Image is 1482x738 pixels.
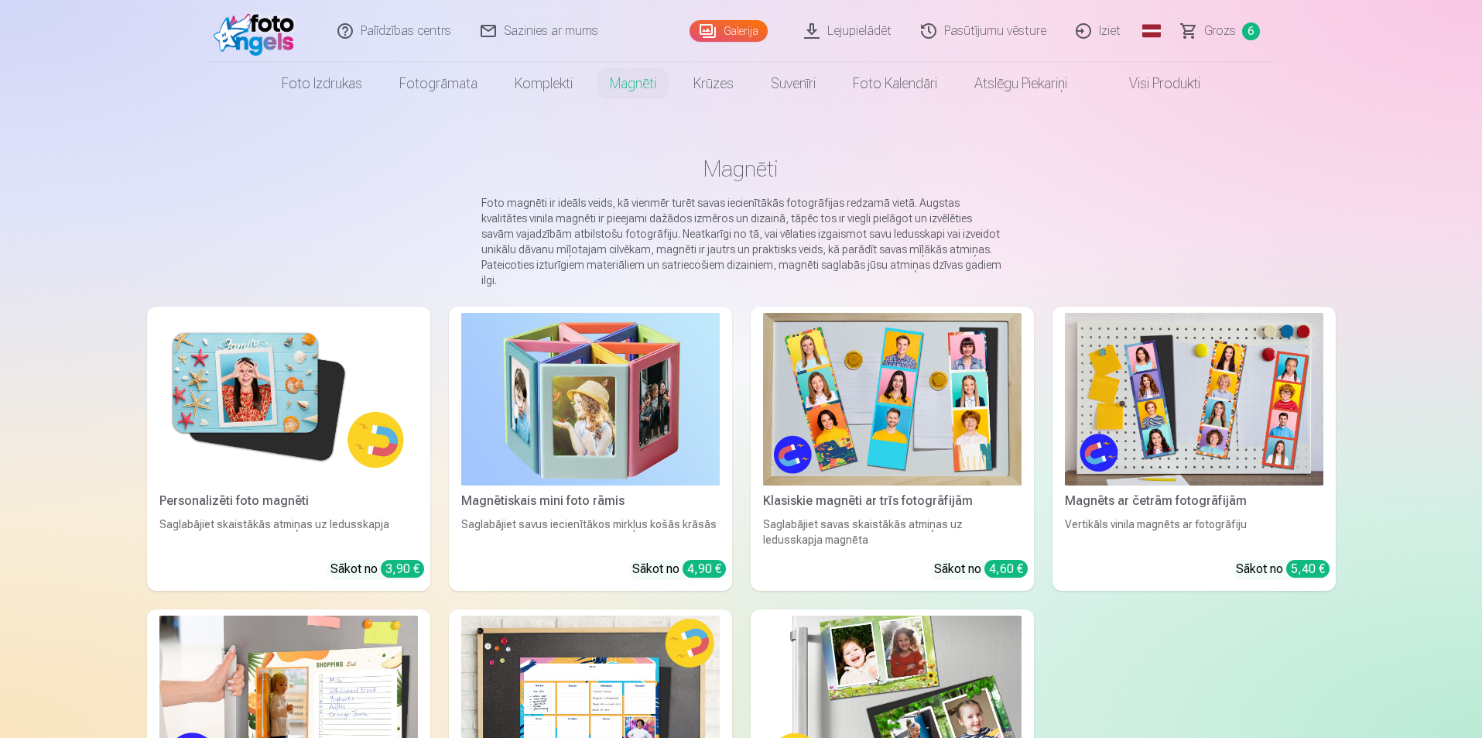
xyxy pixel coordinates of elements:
[1059,492,1330,510] div: Magnēts ar četrām fotogrāfijām
[263,62,381,105] a: Foto izdrukas
[591,62,675,105] a: Magnēti
[159,155,1323,183] h1: Magnēti
[455,517,726,547] div: Saglabājiet savus iecienītākos mirkļus košās krāsās
[690,20,768,42] a: Galerija
[934,560,1028,578] div: Sākot no
[632,560,726,578] div: Sākot no
[834,62,956,105] a: Foto kalendāri
[481,195,1001,288] p: Foto magnēti ir ideāls veids, kā vienmēr turēt savas iecienītākās fotogrāfijas redzamā vietā. Aug...
[752,62,834,105] a: Suvenīri
[449,307,732,591] a: Magnētiskais mini foto rāmisMagnētiskais mini foto rāmisSaglabājiet savus iecienītākos mirkļus ko...
[147,307,430,591] a: Personalizēti foto magnētiPersonalizēti foto magnētiSaglabājiet skaistākās atmiņas uz ledusskapja...
[153,517,424,547] div: Saglabājiet skaistākās atmiņas uz ledusskapja
[757,492,1028,510] div: Klasiskie magnēti ar trīs fotogrāfijām
[1065,313,1323,486] img: Magnēts ar četrām fotogrāfijām
[461,313,720,486] img: Magnētiskais mini foto rāmis
[757,517,1028,547] div: Saglabājiet savas skaistākās atmiņas uz ledusskapja magnēta
[153,492,424,510] div: Personalizēti foto magnēti
[956,62,1086,105] a: Atslēgu piekariņi
[1204,22,1236,40] span: Grozs
[1052,307,1336,591] a: Magnēts ar četrām fotogrāfijāmMagnēts ar četrām fotogrāfijāmVertikāls vinila magnēts ar fotogrāfi...
[1086,62,1219,105] a: Visi produkti
[1286,560,1330,578] div: 5,40 €
[330,560,424,578] div: Sākot no
[381,560,424,578] div: 3,90 €
[159,313,418,486] img: Personalizēti foto magnēti
[496,62,591,105] a: Komplekti
[763,313,1022,486] img: Klasiskie magnēti ar trīs fotogrāfijām
[1242,22,1260,40] span: 6
[751,307,1034,591] a: Klasiskie magnēti ar trīs fotogrāfijāmKlasiskie magnēti ar trīs fotogrāfijāmSaglabājiet savas ska...
[1059,517,1330,547] div: Vertikāls vinila magnēts ar fotogrāfiju
[675,62,752,105] a: Krūzes
[984,560,1028,578] div: 4,60 €
[381,62,496,105] a: Fotogrāmata
[455,492,726,510] div: Magnētiskais mini foto rāmis
[214,6,303,56] img: /fa1
[1236,560,1330,578] div: Sākot no
[683,560,726,578] div: 4,90 €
